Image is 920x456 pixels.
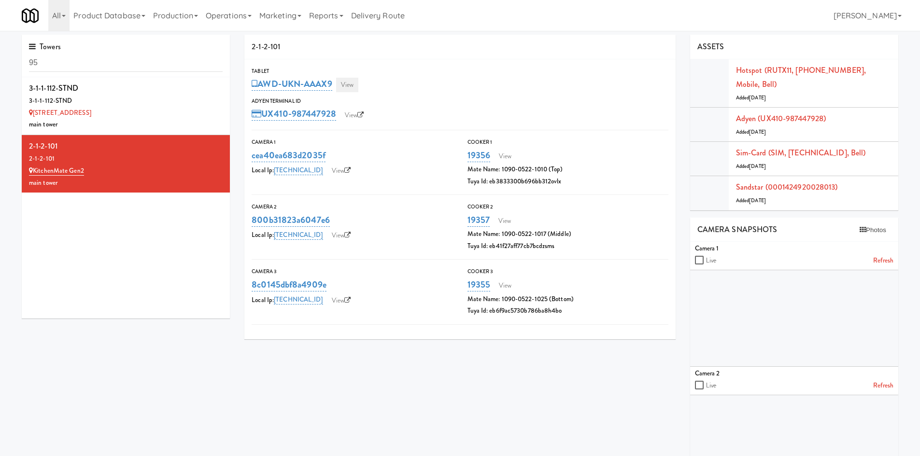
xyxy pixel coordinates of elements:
a: View [494,278,516,293]
div: Camera 1 [252,138,453,147]
a: View [327,164,356,178]
a: [TECHNICAL_ID] [274,166,323,175]
li: 2-1-2-1012-1-2-101 KitchenMate Gen2main tower [22,135,230,193]
span: [DATE] [749,94,766,101]
div: main tower [29,177,223,189]
span: [DATE] [749,163,766,170]
a: Sim-card (SIM, [TECHNICAL_ID], Bell) [736,147,866,158]
div: Local Ip: [252,228,453,243]
div: Cooker 3 [467,267,668,276]
a: View [336,78,358,92]
div: 2-1-2-101 [29,139,223,153]
label: Live [706,380,716,392]
div: Tuya Id: eb3833300b696bb312ovlx [467,176,668,188]
a: Refresh [873,380,893,392]
a: cea40ea683d2035f [252,149,326,162]
a: 19356 [467,149,491,162]
div: 2-1-2-101 [29,153,223,165]
a: UX410-987447928 [252,107,336,121]
div: Cooker 2 [467,202,668,212]
div: Mate Name: 1090-0522-1010 (Top) [467,164,668,176]
div: Local Ip: [252,293,453,308]
li: 3-1-1-112-STND3-1-1-112-STND [STREET_ADDRESS]main tower [22,77,230,135]
a: AWD-UKN-AAAX9 [252,77,332,91]
div: Camera 1 [695,243,893,255]
a: [TECHNICAL_ID] [274,295,323,304]
div: 2-1-2-101 [244,35,676,59]
span: Added [736,197,766,204]
div: Adyen Terminal Id [252,97,668,106]
div: Camera 3 [252,267,453,276]
a: Refresh [873,255,893,267]
div: 3-1-1-112-STND [29,81,223,96]
button: Photos [855,223,891,237]
span: CAMERA SNAPSHOTS [697,224,778,235]
a: View [340,108,369,123]
a: View [327,293,356,308]
a: Adyen (UX410-987447928) [736,113,826,124]
a: [TECHNICAL_ID] [274,230,323,240]
div: 3-1-1-112-STND [29,95,223,107]
div: Mate Name: 1090-0522-1025 (Bottom) [467,293,668,305]
a: 800b31823a6047e6 [252,213,330,227]
div: Cooker 1 [467,138,668,147]
a: View [494,214,516,228]
span: [DATE] [749,197,766,204]
img: Micromart [22,7,39,24]
div: Tuya Id: eb41f27aff77cb7bcdzsms [467,240,668,252]
a: View [327,228,356,243]
div: Tablet [252,67,668,76]
span: Added [736,163,766,170]
a: Hotspot (RUTX11, [PHONE_NUMBER], Mobile, Bell) [736,65,866,90]
div: Local Ip: [252,164,453,178]
a: [STREET_ADDRESS] [29,108,91,117]
a: View [494,149,516,164]
a: Sandstar (0001424920028013) [736,181,838,193]
span: Added [736,128,766,136]
div: Camera 2 [695,368,893,380]
a: KitchenMate Gen2 [29,166,84,176]
a: 19357 [467,213,490,227]
span: ASSETS [697,41,724,52]
input: Search towers [29,54,223,72]
div: Tuya Id: eb6f9ac5730b786ba8h4bo [467,305,668,317]
div: Camera 2 [252,202,453,212]
a: 19355 [467,278,491,291]
span: [DATE] [749,128,766,136]
div: main tower [29,119,223,131]
label: Live [706,255,716,267]
a: 8c0145dbf8a4909e [252,278,326,291]
div: Mate Name: 1090-0522-1017 (Middle) [467,228,668,240]
span: Added [736,94,766,101]
span: Towers [29,41,61,52]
